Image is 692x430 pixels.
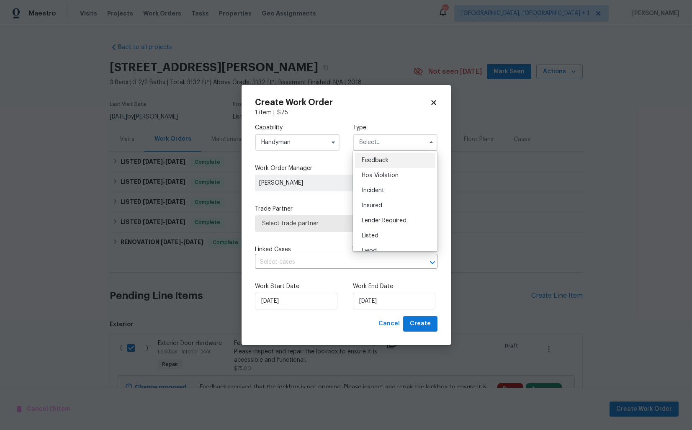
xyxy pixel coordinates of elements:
[353,134,437,151] input: Select...
[255,98,430,107] h2: Create Work Order
[410,319,431,329] span: Create
[403,316,437,332] button: Create
[362,248,377,254] span: Lwod
[262,219,430,228] span: Select trade partner
[255,293,337,309] input: M/D/YYYY
[378,319,400,329] span: Cancel
[362,218,406,224] span: Lender Required
[255,256,414,269] input: Select cases
[255,108,437,117] div: 1 item |
[259,179,380,187] span: [PERSON_NAME]
[353,282,437,291] label: Work End Date
[255,134,340,151] input: Select...
[255,245,291,254] span: Linked Cases
[328,137,338,147] button: Show options
[375,316,403,332] button: Cancel
[362,233,378,239] span: Listed
[351,245,437,254] span: There are case s for this home
[362,188,384,193] span: Incident
[255,282,340,291] label: Work Start Date
[353,293,435,309] input: M/D/YYYY
[362,157,388,163] span: Feedback
[255,124,340,132] label: Capability
[427,257,438,268] button: Open
[362,173,399,178] span: Hoa Violation
[426,137,436,147] button: Hide options
[255,205,437,213] label: Trade Partner
[353,124,437,132] label: Type
[362,203,382,209] span: Insured
[255,164,437,173] label: Work Order Manager
[277,110,288,116] span: $ 75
